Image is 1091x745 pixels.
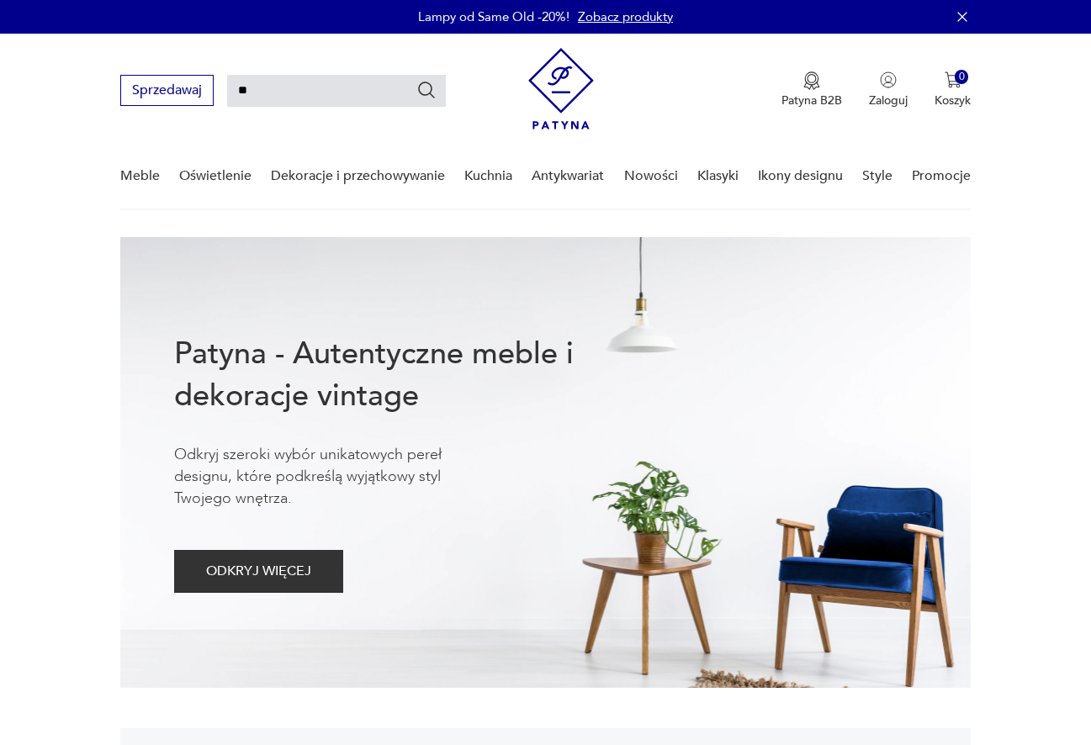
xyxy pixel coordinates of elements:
button: Szukaj [416,80,437,100]
h1: Patyna - Autentyczne meble i dekoracje vintage [174,333,628,417]
p: Lampy od Same Old -20%! [418,8,569,25]
button: 0Koszyk [935,71,971,108]
p: Odkryj szeroki wybór unikatowych pereł designu, które podkreślą wyjątkowy styl Twojego wnętrza. [174,444,494,510]
p: Koszyk [935,92,971,108]
a: Ikony designu [758,144,843,209]
img: Ikonka użytkownika [880,71,897,88]
div: 0 [955,70,969,84]
button: Zaloguj [869,71,908,108]
a: Dekoracje i przechowywanie [271,144,445,209]
p: Zaloguj [869,92,908,108]
a: Antykwariat [532,144,604,209]
img: Ikona koszyka [945,71,961,88]
a: Ikona medaluPatyna B2B [781,71,842,108]
a: Style [862,144,892,209]
img: Ikona medalu [803,71,820,90]
a: Zobacz produkty [578,8,673,25]
a: ODKRYJ WIĘCEJ [174,567,343,579]
button: Patyna B2B [781,71,842,108]
p: Patyna B2B [781,92,842,108]
a: Meble [120,144,160,209]
button: ODKRYJ WIĘCEJ [174,550,343,593]
a: Nowości [624,144,678,209]
a: Kuchnia [464,144,512,209]
a: Oświetlenie [179,144,252,209]
button: Sprzedawaj [120,75,214,106]
a: Promocje [912,144,971,209]
a: Klasyki [697,144,739,209]
img: Patyna - sklep z meblami i dekoracjami vintage [528,48,594,129]
a: Sprzedawaj [120,86,214,98]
